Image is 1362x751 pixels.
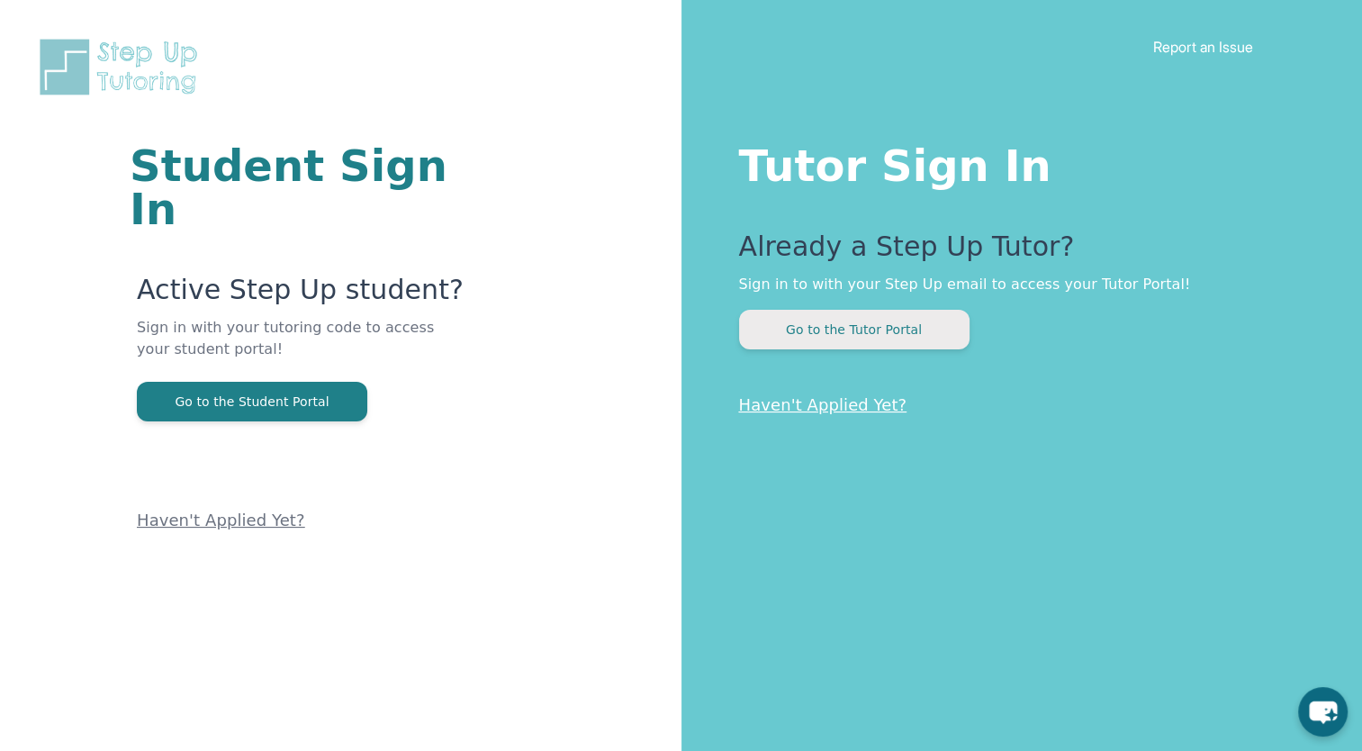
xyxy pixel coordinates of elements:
[739,231,1291,274] p: Already a Step Up Tutor?
[739,274,1291,295] p: Sign in to with your Step Up email to access your Tutor Portal!
[137,511,305,529] a: Haven't Applied Yet?
[739,310,970,349] button: Go to the Tutor Portal
[36,36,209,98] img: Step Up Tutoring horizontal logo
[739,321,970,338] a: Go to the Tutor Portal
[137,274,465,317] p: Active Step Up student?
[137,393,367,410] a: Go to the Student Portal
[137,317,465,382] p: Sign in with your tutoring code to access your student portal!
[739,395,907,414] a: Haven't Applied Yet?
[130,144,465,231] h1: Student Sign In
[1153,38,1253,56] a: Report an Issue
[739,137,1291,187] h1: Tutor Sign In
[1298,687,1348,737] button: chat-button
[137,382,367,421] button: Go to the Student Portal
